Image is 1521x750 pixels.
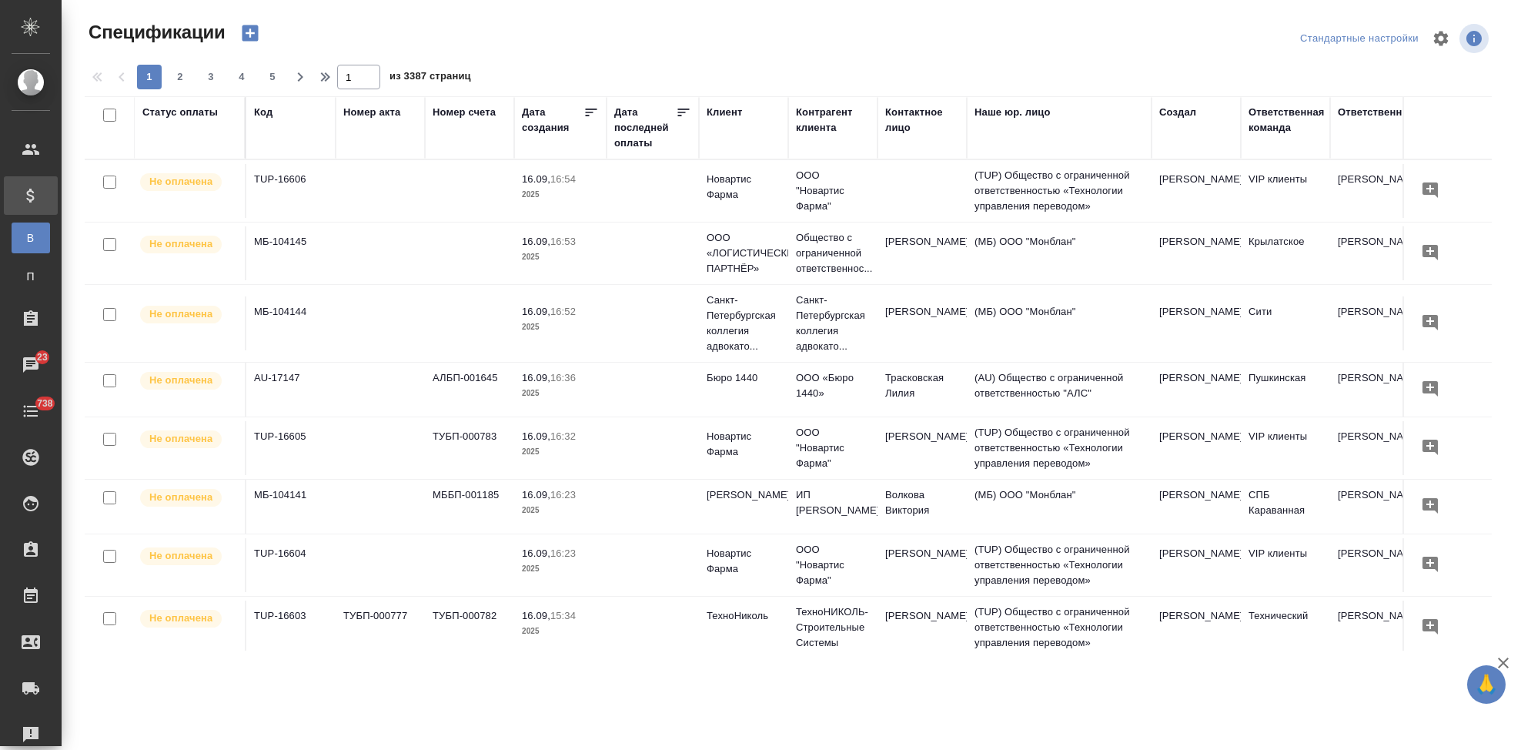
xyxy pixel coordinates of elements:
[522,105,583,136] div: Дата создания
[550,430,576,442] p: 16:32
[796,425,870,471] p: ООО "Новартис Фарма"
[425,363,514,417] td: АЛБП-001645
[614,105,676,151] div: Дата последней оплаты
[796,370,870,401] p: ООО «Бюро 1440»
[522,547,550,559] p: 16.09,
[967,160,1152,222] td: (TUP) Общество с ограниченной ответственностью «Технологии управления переводом»
[1330,480,1419,534] td: [PERSON_NAME]
[877,601,967,655] td: [PERSON_NAME]
[199,69,223,85] span: 3
[522,430,550,442] p: 16.09,
[12,261,50,292] a: П
[707,172,781,203] p: Новартис Фарма
[967,597,1152,658] td: (TUP) Общество с ограниченной ответственностью «Технологии управления переводом»
[254,105,272,120] div: Код
[1159,105,1196,120] div: Создал
[1249,105,1325,136] div: Ответственная команда
[707,230,781,276] p: ООО «ЛОГИСТИЧЕСКИЙ ПАРТНЁР»
[877,480,967,534] td: Волкова Виктория
[707,429,781,460] p: Новартис Фарма
[1330,538,1419,592] td: [PERSON_NAME]
[550,306,576,317] p: 16:52
[796,542,870,588] p: ООО "Новартис Фарма"
[522,610,550,621] p: 16.09,
[967,363,1152,417] td: (AU) Общество с ограниченной ответственностью "АЛС"
[1473,668,1499,701] span: 🙏
[246,296,336,350] td: МБ-104144
[425,421,514,475] td: ТУБП-000783
[967,534,1152,596] td: (TUP) Общество с ограниченной ответственностью «Технологии управления переводом»
[246,480,336,534] td: МБ-104141
[522,372,550,383] p: 16.09,
[877,538,967,592] td: [PERSON_NAME]
[707,546,781,577] p: Новартис Фарма
[149,306,212,322] p: Не оплачена
[425,480,514,534] td: МББП-001185
[389,67,471,89] span: из 3387 страниц
[1241,226,1330,280] td: Крылатское
[877,296,967,350] td: [PERSON_NAME]
[149,611,212,626] p: Не оплачена
[877,226,967,280] td: [PERSON_NAME]
[1152,601,1241,655] td: [PERSON_NAME]
[1467,665,1506,704] button: 🙏
[168,65,192,89] button: 2
[1330,296,1419,350] td: [PERSON_NAME]
[4,392,58,430] a: 738
[522,306,550,317] p: 16.09,
[1241,421,1330,475] td: VIP клиенты
[425,601,514,655] td: ТУБП-000782
[1459,24,1492,53] span: Посмотреть информацию
[522,624,599,639] p: 2025
[796,293,870,354] p: Санкт-Петербургская коллегия адвокато...
[796,487,870,518] p: ИП [PERSON_NAME]
[1152,226,1241,280] td: [PERSON_NAME]
[12,223,50,253] a: В
[796,604,870,651] p: ТехноНИКОЛЬ-Строительные Системы
[1338,105,1417,120] div: Ответственный
[796,230,870,276] p: Общество с ограниченной ответственнос...
[877,363,967,417] td: Трасковская Лилия
[707,487,781,503] p: [PERSON_NAME]
[229,65,254,89] button: 4
[246,164,336,218] td: TUP-16606
[877,421,967,475] td: [PERSON_NAME]
[232,20,269,46] button: Создать
[19,269,42,284] span: П
[260,65,285,89] button: 5
[85,20,226,45] span: Спецификации
[343,105,400,120] div: Номер акта
[1330,164,1419,218] td: [PERSON_NAME]
[1152,421,1241,475] td: [PERSON_NAME]
[1241,296,1330,350] td: Сити
[199,65,223,89] button: 3
[707,105,742,120] div: Клиент
[1330,421,1419,475] td: [PERSON_NAME]
[522,320,599,335] p: 2025
[246,226,336,280] td: МБ-104145
[1241,164,1330,218] td: VIP клиенты
[4,346,58,384] a: 23
[796,105,870,136] div: Контрагент клиента
[522,173,550,185] p: 16.09,
[550,236,576,247] p: 16:53
[967,480,1152,534] td: (МБ) ООО "Монблан"
[967,296,1152,350] td: (МБ) ООО "Монблан"
[1241,601,1330,655] td: Технический
[707,608,781,624] p: ТехноНиколь
[707,293,781,354] p: Санкт-Петербургская коллегия адвокато...
[246,601,336,655] td: TUP-16603
[707,370,781,386] p: Бюро 1440
[550,372,576,383] p: 16:36
[1152,538,1241,592] td: [PERSON_NAME]
[1152,164,1241,218] td: [PERSON_NAME]
[246,421,336,475] td: TUP-16605
[522,489,550,501] p: 16.09,
[522,236,550,247] p: 16.09,
[967,226,1152,280] td: (МБ) ООО "Монблан"
[1241,363,1330,417] td: Пушкинская
[522,444,599,460] p: 2025
[1241,480,1330,534] td: СПБ Караванная
[1330,226,1419,280] td: [PERSON_NAME]
[522,187,599,203] p: 2025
